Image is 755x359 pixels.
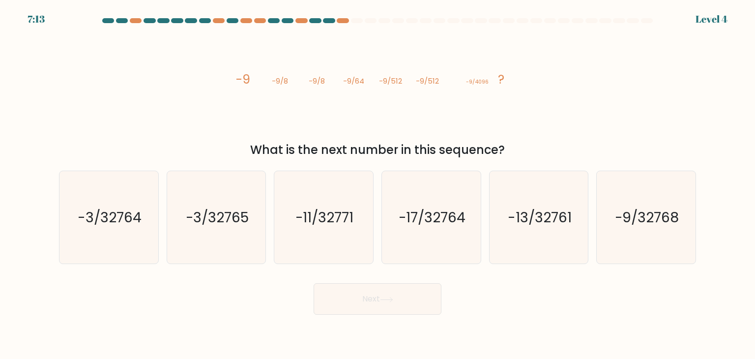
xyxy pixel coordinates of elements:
[696,12,727,27] div: Level 4
[416,76,439,86] tspan: -9/512
[309,76,325,86] tspan: -9/8
[236,71,250,88] tspan: -9
[65,141,690,159] div: What is the next number in this sequence?
[28,12,45,27] div: 7:13
[78,208,142,227] text: -3/32764
[498,71,504,88] tspan: ?
[295,208,354,227] text: -11/32771
[399,208,466,227] text: -17/32764
[466,78,489,86] tspan: -9/4096
[343,76,364,86] tspan: -9/64
[379,76,402,86] tspan: -9/512
[508,208,572,227] text: -13/32761
[185,208,249,227] text: -3/32765
[615,208,679,227] text: -9/32768
[314,283,441,315] button: Next
[272,76,288,86] tspan: -9/8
